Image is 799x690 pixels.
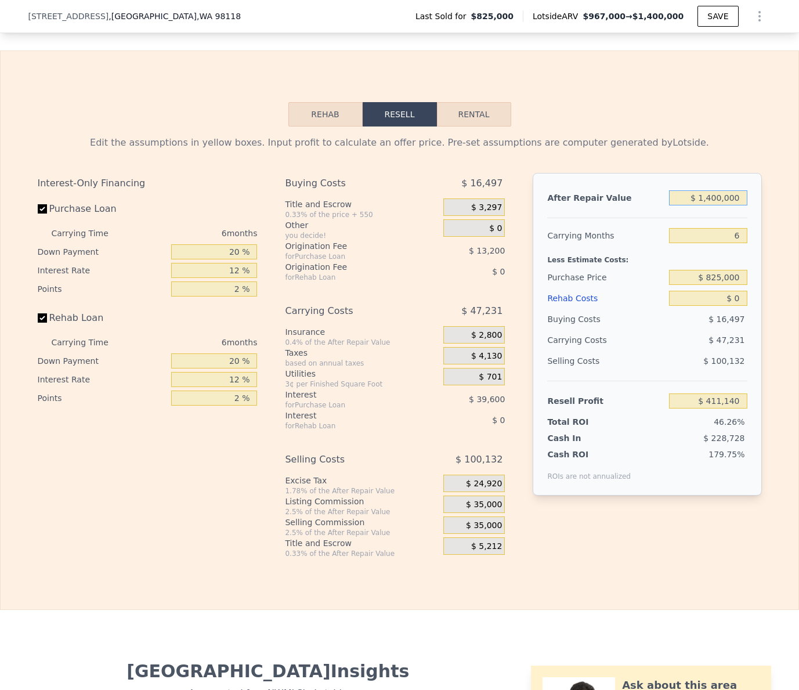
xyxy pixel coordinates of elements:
[471,203,502,213] span: $ 3,297
[52,333,127,352] div: Carrying Time
[285,486,439,496] div: 1.78% of the After Repair Value
[38,261,167,280] div: Interest Rate
[703,356,744,366] span: $ 100,132
[285,389,414,400] div: Interest
[632,12,684,21] span: $1,400,000
[285,347,439,359] div: Taxes
[697,6,738,27] button: SAVE
[285,252,414,261] div: for Purchase Loan
[471,541,502,552] span: $ 5,212
[285,198,439,210] div: Title and Escrow
[52,224,127,243] div: Carrying Time
[285,240,414,252] div: Origination Fee
[466,521,502,531] span: $ 35,000
[285,359,439,368] div: based on annual taxes
[455,449,502,470] span: $ 100,132
[492,267,505,276] span: $ 0
[285,173,414,194] div: Buying Costs
[547,267,664,288] div: Purchase Price
[547,391,664,411] div: Resell Profit
[38,308,167,328] label: Rehab Loan
[437,102,511,127] button: Rental
[471,330,502,341] span: $ 2,800
[714,417,744,427] span: 46.26%
[38,198,167,219] label: Purchase Loan
[285,496,439,507] div: Listing Commission
[38,280,167,298] div: Points
[285,273,414,282] div: for Rehab Loan
[703,433,744,443] span: $ 228,728
[285,400,414,410] div: for Purchase Loan
[288,102,363,127] button: Rehab
[285,210,439,219] div: 0.33% of the price + 550
[285,421,414,431] div: for Rehab Loan
[492,416,505,425] span: $ 0
[547,187,664,208] div: After Repair Value
[285,537,439,549] div: Title and Escrow
[708,450,744,459] span: 179.75%
[363,102,437,127] button: Resell
[285,475,439,486] div: Excise Tax
[479,372,502,382] span: $ 701
[285,528,439,537] div: 2.5% of the After Repair Value
[38,661,499,682] div: [GEOGRAPHIC_DATA] Insights
[285,410,414,421] div: Interest
[132,224,258,243] div: 6 months
[285,301,414,321] div: Carrying Costs
[461,301,502,321] span: $ 47,231
[285,219,439,231] div: Other
[748,5,771,28] button: Show Options
[547,432,620,444] div: Cash In
[547,330,620,351] div: Carrying Costs
[28,10,109,22] span: [STREET_ADDRESS]
[38,370,167,389] div: Interest Rate
[547,351,664,371] div: Selling Costs
[533,10,583,22] span: Lotside ARV
[547,246,747,267] div: Less Estimate Costs:
[547,225,664,246] div: Carrying Months
[285,449,414,470] div: Selling Costs
[38,204,47,214] input: Purchase Loan
[466,500,502,510] span: $ 35,000
[285,380,439,389] div: 3¢ per Finished Square Foot
[471,10,514,22] span: $825,000
[285,261,414,273] div: Origination Fee
[285,549,439,558] div: 0.33% of the After Repair Value
[466,479,502,489] span: $ 24,920
[547,416,620,428] div: Total ROI
[583,10,684,22] span: →
[547,288,664,309] div: Rehab Costs
[38,389,167,407] div: Points
[285,368,439,380] div: Utilities
[285,507,439,516] div: 2.5% of the After Repair Value
[38,136,762,150] div: Edit the assumptions in yellow boxes. Input profit to calculate an offer price. Pre-set assumptio...
[415,10,471,22] span: Last Sold for
[285,231,439,240] div: you decide!
[469,246,505,255] span: $ 13,200
[132,333,258,352] div: 6 months
[547,449,631,460] div: Cash ROI
[285,516,439,528] div: Selling Commission
[547,460,631,481] div: ROIs are not annualized
[38,173,258,194] div: Interest-Only Financing
[285,338,439,347] div: 0.4% of the After Repair Value
[197,12,241,21] span: , WA 98118
[547,309,664,330] div: Buying Costs
[38,243,167,261] div: Down Payment
[708,335,744,345] span: $ 47,231
[489,223,502,234] span: $ 0
[38,313,47,323] input: Rehab Loan
[471,351,502,362] span: $ 4,130
[285,326,439,338] div: Insurance
[469,395,505,404] span: $ 39,600
[461,173,502,194] span: $ 16,497
[708,315,744,324] span: $ 16,497
[109,10,241,22] span: , [GEOGRAPHIC_DATA]
[583,12,626,21] span: $967,000
[38,352,167,370] div: Down Payment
